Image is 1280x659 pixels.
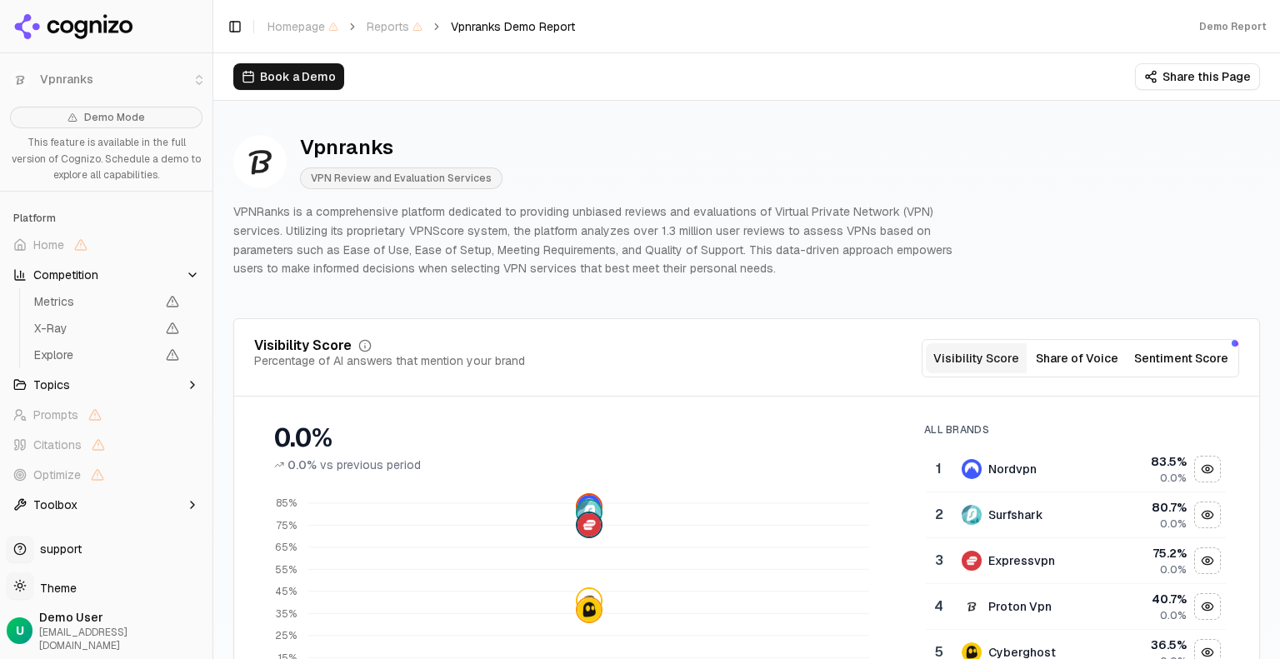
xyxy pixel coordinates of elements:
[367,18,422,35] span: Reports
[962,459,982,479] img: nordvpn
[1110,591,1186,607] div: 40.7 %
[275,541,297,554] tspan: 65%
[16,622,24,639] span: U
[988,552,1055,569] div: Expressvpn
[7,492,206,518] button: Toolbox
[1160,563,1187,577] span: 0.0%
[320,457,421,473] span: vs previous period
[1194,456,1221,482] button: Hide nordvpn data
[275,585,297,598] tspan: 45%
[962,597,982,617] img: proton vpn
[962,505,982,525] img: surfshark
[33,237,64,253] span: Home
[932,597,945,617] div: 4
[275,629,297,642] tspan: 25%
[34,293,156,310] span: Metrics
[988,598,1052,615] div: Proton Vpn
[1110,453,1186,470] div: 83.5 %
[34,320,156,337] span: X-Ray
[254,352,525,369] div: Percentage of AI answers that mention your brand
[1194,547,1221,574] button: Hide expressvpn data
[577,513,601,537] img: expressvpn
[33,541,82,557] span: support
[33,581,77,596] span: Theme
[39,626,206,652] span: [EMAIL_ADDRESS][DOMAIN_NAME]
[33,407,78,423] span: Prompts
[962,551,982,571] img: expressvpn
[274,423,891,453] div: 0.0%
[451,18,575,35] span: Vpnranks Demo Report
[1110,637,1186,653] div: 36.5 %
[1110,499,1186,516] div: 80.7 %
[1194,593,1221,620] button: Hide proton vpn data
[84,111,145,124] span: Demo Mode
[1160,472,1187,485] span: 0.0%
[39,609,206,626] span: Demo User
[926,492,1226,538] tr: 2surfsharkSurfshark80.7%0.0%Hide surfshark data
[276,497,297,510] tspan: 85%
[932,551,945,571] div: 3
[1110,545,1186,562] div: 75.2 %
[10,135,202,184] p: This feature is available in the full version of Cognizo. Schedule a demo to explore all capabili...
[924,423,1226,437] div: All Brands
[577,589,601,612] img: proton vpn
[1127,343,1235,373] button: Sentiment Score
[577,501,601,524] img: surfshark
[926,447,1226,492] tr: 1nordvpnNordvpn83.5%0.0%Hide nordvpn data
[1027,343,1127,373] button: Share of Voice
[577,598,601,622] img: cyberghost
[1199,20,1267,33] div: Demo Report
[932,505,945,525] div: 2
[932,459,945,479] div: 1
[1135,63,1260,90] button: Share this Page
[233,63,344,90] button: Book a Demo
[233,135,287,188] img: VPNRanks
[33,497,77,513] span: Toolbox
[7,262,206,288] button: Competition
[926,584,1226,630] tr: 4proton vpnProton Vpn40.7%0.0%Hide proton vpn data
[254,339,352,352] div: Visibility Score
[267,18,338,35] span: Homepage
[275,563,297,577] tspan: 55%
[33,437,82,453] span: Citations
[33,467,81,483] span: Optimize
[1160,517,1187,531] span: 0.0%
[33,377,70,393] span: Topics
[7,205,206,232] div: Platform
[33,267,98,283] span: Competition
[926,538,1226,584] tr: 3expressvpnExpressvpn75.2%0.0%Hide expressvpn data
[300,134,502,161] div: Vpnranks
[577,495,601,518] img: nordvpn
[988,461,1037,477] div: Nordvpn
[926,343,1027,373] button: Visibility Score
[287,457,317,473] span: 0.0%
[7,372,206,398] button: Topics
[276,519,297,532] tspan: 75%
[1160,609,1187,622] span: 0.0%
[267,18,575,35] nav: breadcrumb
[1194,502,1221,528] button: Hide surfshark data
[276,607,297,621] tspan: 35%
[34,347,156,363] span: Explore
[988,507,1043,523] div: Surfshark
[300,167,502,189] span: VPN Review and Evaluation Services
[233,202,980,278] p: VPNRanks is a comprehensive platform dedicated to providing unbiased reviews and evaluations of V...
